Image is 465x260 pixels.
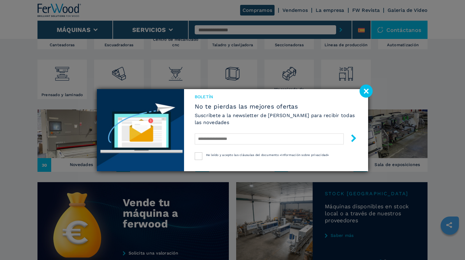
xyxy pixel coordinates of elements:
[195,112,357,126] h6: Suscríbete a la newsletter de [PERSON_NAME] para recibir todas las novedades
[206,153,329,157] span: He leído y acepto las cláusulas del documento «Información sobre privacidad»
[195,94,357,100] span: Boletín
[344,132,357,146] button: submit-button
[97,89,184,171] img: Newsletter image
[195,103,357,110] span: No te pierdas las mejores ofertas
